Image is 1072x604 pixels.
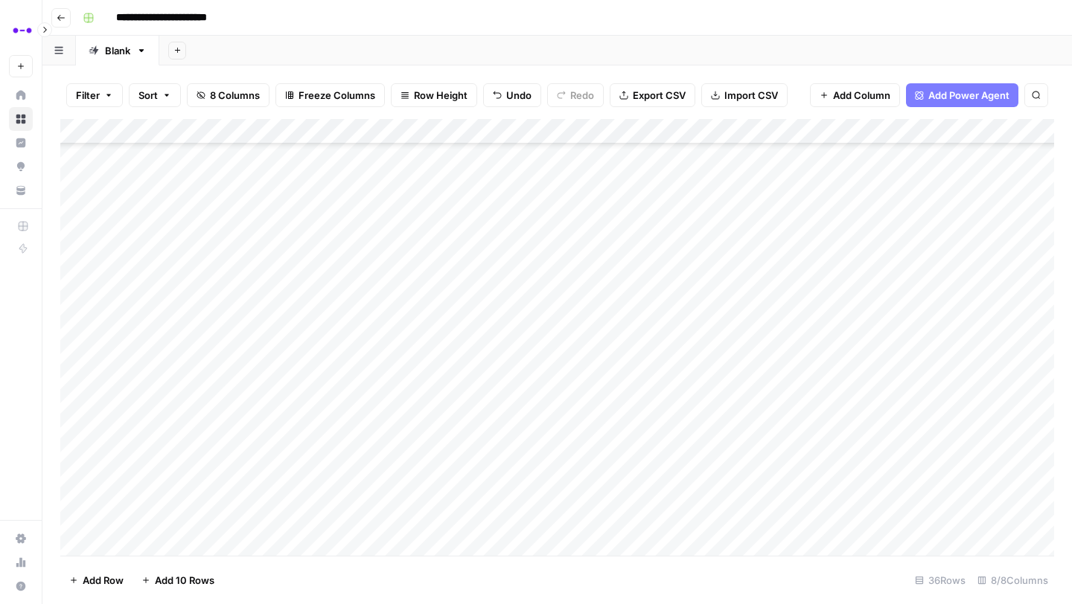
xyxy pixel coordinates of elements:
img: Abacum Logo [9,17,36,44]
button: Add 10 Rows [133,568,223,592]
span: Sort [138,88,158,103]
button: Undo [483,83,541,107]
span: Filter [76,88,100,103]
span: Add Row [83,573,124,588]
span: Add Power Agent [928,88,1009,103]
div: Blank [105,43,130,58]
a: Blank [76,36,159,65]
a: Your Data [9,179,33,202]
span: Row Height [414,88,468,103]
button: Add Power Agent [906,83,1018,107]
span: Export CSV [633,88,686,103]
button: Filter [66,83,123,107]
span: Add 10 Rows [155,573,214,588]
span: Undo [506,88,532,103]
a: Usage [9,550,33,574]
a: Browse [9,107,33,131]
a: Settings [9,527,33,550]
span: Import CSV [724,88,778,103]
div: 36 Rows [909,568,971,592]
span: Redo [570,88,594,103]
button: Freeze Columns [275,83,385,107]
button: Sort [129,83,181,107]
div: 8/8 Columns [971,568,1054,592]
button: Export CSV [610,83,695,107]
button: Add Column [810,83,900,107]
span: 8 Columns [210,88,260,103]
button: Help + Support [9,574,33,598]
span: Add Column [833,88,890,103]
a: Opportunities [9,155,33,179]
button: Workspace: Abacum [9,12,33,49]
button: Add Row [60,568,133,592]
a: Insights [9,131,33,155]
a: Home [9,83,33,107]
button: Redo [547,83,604,107]
button: 8 Columns [187,83,269,107]
button: Import CSV [701,83,788,107]
button: Row Height [391,83,477,107]
span: Freeze Columns [299,88,375,103]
